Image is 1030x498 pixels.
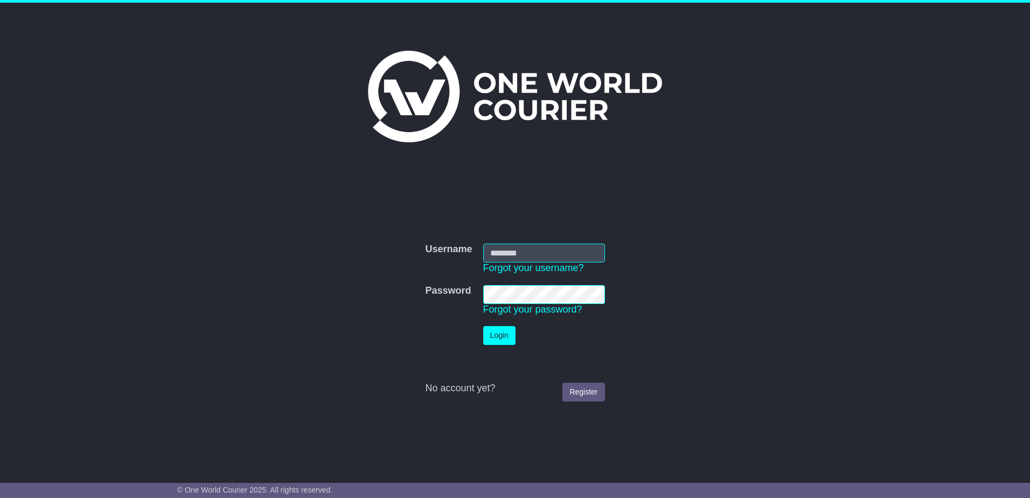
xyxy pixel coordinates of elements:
label: Username [425,244,472,255]
button: Login [483,326,516,345]
a: Forgot your username? [483,262,584,273]
a: Forgot your password? [483,304,582,315]
img: One World [368,51,662,142]
div: No account yet? [425,383,604,395]
a: Register [562,383,604,402]
span: © One World Courier 2025. All rights reserved. [177,486,333,494]
label: Password [425,285,471,297]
